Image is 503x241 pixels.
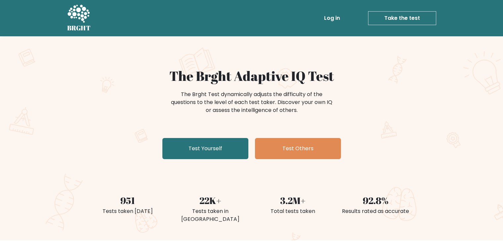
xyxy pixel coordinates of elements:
[338,207,413,215] div: Results rated as accurate
[162,138,248,159] a: Test Yourself
[321,12,343,25] a: Log in
[256,207,330,215] div: Total tests taken
[67,24,91,32] h5: BRGHT
[67,3,91,34] a: BRGHT
[169,90,334,114] div: The Brght Test dynamically adjusts the difficulty of the questions to the level of each test take...
[173,207,248,223] div: Tests taken in [GEOGRAPHIC_DATA]
[255,138,341,159] a: Test Others
[256,193,330,207] div: 3.2M+
[173,193,248,207] div: 22K+
[368,11,436,25] a: Take the test
[338,193,413,207] div: 92.8%
[90,193,165,207] div: 951
[90,68,413,84] h1: The Brght Adaptive IQ Test
[90,207,165,215] div: Tests taken [DATE]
